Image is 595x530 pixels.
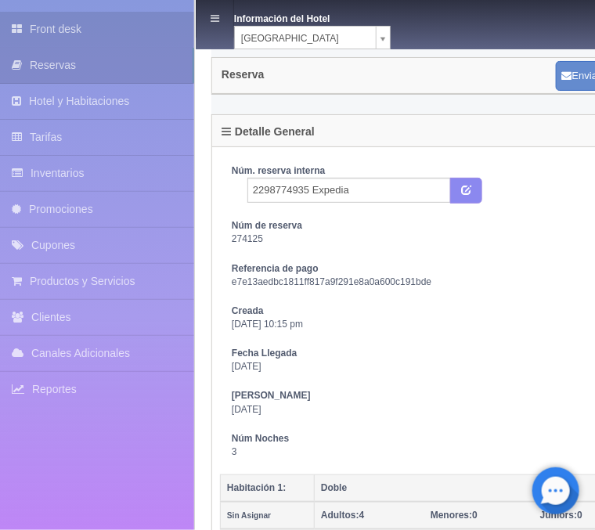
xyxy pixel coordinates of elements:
strong: Juniors: [540,510,577,521]
a: [GEOGRAPHIC_DATA] [234,26,391,49]
span: 0 [431,510,478,521]
h4: Reserva [222,69,265,81]
strong: Menores: [431,510,472,521]
span: 0 [540,510,582,521]
span: 4 [321,510,364,521]
h4: Detalle General [222,126,315,138]
b: Habitación 1: [227,482,286,493]
small: Sin Asignar [227,511,271,520]
span: [GEOGRAPHIC_DATA] [241,27,370,50]
dt: Información del Hotel [234,8,359,26]
strong: Adultos: [321,510,359,521]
